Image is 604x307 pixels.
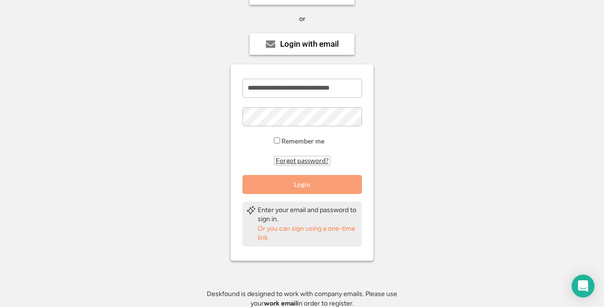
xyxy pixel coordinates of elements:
div: Open Intercom Messenger [572,275,594,297]
button: Forgot password? [274,156,330,165]
div: Login with email [280,40,339,48]
button: Login [242,175,362,194]
label: Remember me [282,137,324,145]
div: Enter your email and password to sign in. [258,205,358,224]
div: or [299,14,305,24]
div: Or you can sign using a one-time link. [258,224,358,243]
